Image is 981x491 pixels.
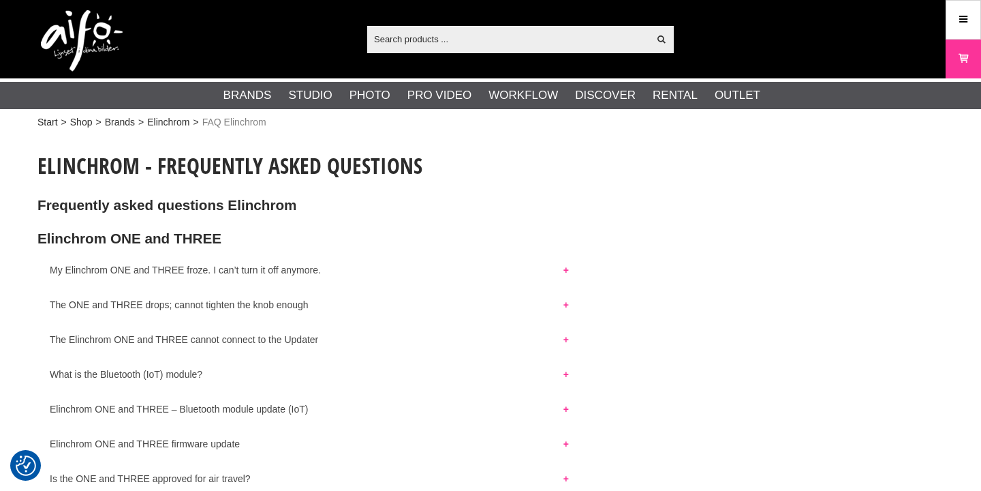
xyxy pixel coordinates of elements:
[407,87,471,104] a: Pro Video
[653,87,698,104] a: Rental
[223,87,272,104] a: Brands
[193,115,198,130] span: >
[575,87,636,104] a: Discover
[202,115,266,130] span: FAQ Elinchrom
[37,151,944,181] h1: Elinchrom - Frequently asked questions
[16,456,36,476] img: Revisit consent button
[70,115,93,130] a: Shop
[16,453,36,478] button: Consent Preferences
[288,87,332,104] a: Studio
[715,87,760,104] a: Outlet
[37,397,581,415] button: Elinchrom ONE and THREE – Bluetooth module update (IoT)
[37,327,581,345] button: The Elinchrom ONE and THREE cannot connect to the Updater
[147,115,189,130] a: Elinchrom
[105,115,135,130] a: Brands
[37,229,944,249] h2: Elinchrom ONE and THREE
[349,87,390,104] a: Photo
[41,10,123,72] img: logo.png
[138,115,144,130] span: >
[37,466,581,484] button: Is the ONE and THREE approved for air travel?
[37,293,581,310] button: The ONE and THREE drops; cannot tighten the knob enough
[37,115,58,130] a: Start
[37,432,581,449] button: Elinchrom ONE and THREE firmware update
[37,258,581,276] button: My Elinchrom ONE and THREE froze. I can’t turn it off anymore.
[37,196,944,215] h2: Frequently asked questions Elinchrom
[95,115,101,130] span: >
[61,115,67,130] span: >
[488,87,558,104] a: Workflow
[37,362,581,380] button: What is the Bluetooth (IoT) module?
[367,29,649,49] input: Search products ...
